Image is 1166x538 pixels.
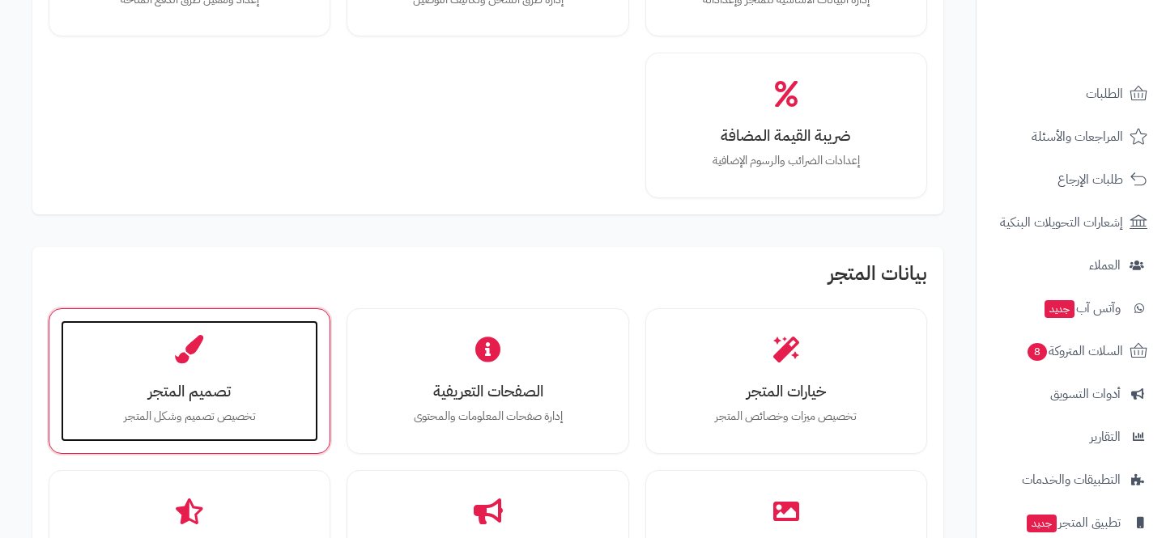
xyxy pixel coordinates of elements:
span: طلبات الإرجاع [1057,168,1123,191]
span: وآتس آب [1043,297,1121,320]
h3: ضريبة القيمة المضافة [674,127,899,144]
p: تخصيص ميزات وخصائص المتجر [674,408,899,426]
a: ضريبة القيمة المضافةإعدادات الضرائب والرسوم الإضافية [657,65,915,186]
span: العملاء [1089,254,1121,277]
a: أدوات التسويق [986,375,1156,413]
a: المراجعات والأسئلة [986,117,1156,156]
h3: الصفحات التعريفية [375,383,600,400]
a: الصفحات التعريفيةإدارة صفحات المعلومات والمحتوى [359,320,616,442]
a: إشعارات التحويلات البنكية [986,203,1156,242]
a: العملاء [986,246,1156,285]
span: السلات المتروكة [1026,340,1123,362]
a: وآتس آبجديد [986,289,1156,328]
span: جديد [1027,515,1057,532]
span: التقارير [1090,426,1121,448]
span: 8 [1028,343,1047,361]
span: أدوات التسويق [1050,383,1121,405]
span: إشعارات التحويلات البنكية [1000,211,1123,234]
a: التطبيقات والخدمات [986,460,1156,499]
span: التطبيقات والخدمات [1022,468,1121,491]
a: السلات المتروكة8 [986,332,1156,371]
h3: تصميم المتجر [77,383,302,400]
span: المراجعات والأسئلة [1032,125,1123,148]
a: تصميم المتجرتخصيص تصميم وشكل المتجر [61,320,318,442]
p: إدارة صفحات المعلومات والمحتوى [375,408,600,426]
p: إعدادات الضرائب والرسوم الإضافية [674,152,899,170]
a: الطلبات [986,74,1156,113]
a: التقارير [986,417,1156,456]
span: جديد [1045,300,1075,318]
h2: بيانات المتجر [49,263,927,292]
span: تطبيق المتجر [1025,511,1121,534]
span: الطلبات [1086,83,1123,105]
a: طلبات الإرجاع [986,160,1156,199]
a: خيارات المتجرتخصيص ميزات وخصائص المتجر [657,320,915,442]
h3: خيارات المتجر [674,383,899,400]
p: تخصيص تصميم وشكل المتجر [77,408,302,426]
